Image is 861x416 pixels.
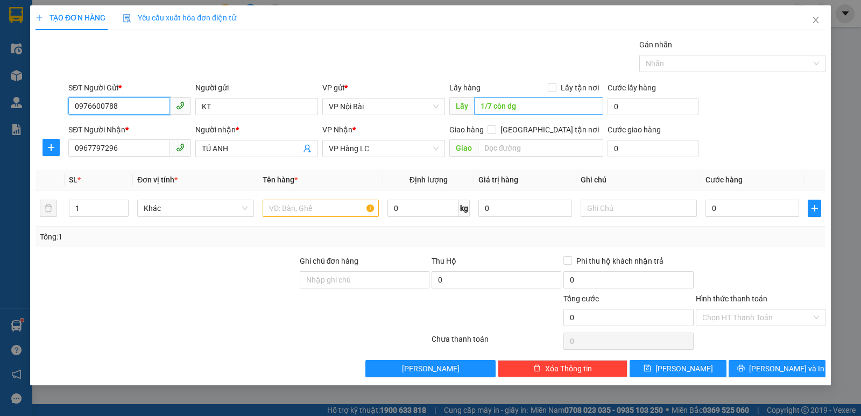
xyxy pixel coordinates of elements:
input: 0 [478,200,572,217]
button: deleteXóa Thông tin [498,360,627,377]
span: user-add [303,144,312,153]
span: [PERSON_NAME] và In [749,363,824,375]
span: plus [36,14,43,22]
input: Cước lấy hàng [608,98,698,115]
span: close [811,16,820,24]
button: printer[PERSON_NAME] và In [729,360,825,377]
input: Cước giao hàng [608,140,698,157]
span: Cước hàng [705,175,743,184]
span: [PERSON_NAME] [402,363,460,375]
button: Close [801,5,831,36]
label: Gán nhãn [639,40,672,49]
div: VP gửi [322,82,445,94]
div: Chưa thanh toán [430,333,562,352]
span: save [644,364,651,373]
span: phone [176,101,185,110]
span: Tổng cước [563,294,599,303]
div: SĐT Người Nhận [68,124,191,136]
span: Lấy hàng [449,83,481,92]
img: icon [123,14,131,23]
span: kg [459,200,470,217]
span: Giao hàng [449,125,484,134]
button: delete [40,200,57,217]
span: Lấy tận nơi [556,82,603,94]
span: Xóa Thông tin [545,363,592,375]
span: Yêu cầu xuất hóa đơn điện tử [123,13,236,22]
span: Giá trị hàng [478,175,518,184]
div: Người nhận [195,124,318,136]
span: VP Nhận [322,125,352,134]
input: VD: Bàn, Ghế [263,200,379,217]
button: save[PERSON_NAME] [630,360,726,377]
span: Tên hàng [263,175,298,184]
span: Phí thu hộ khách nhận trả [572,255,668,267]
button: plus [43,139,60,156]
span: Lấy [449,97,474,115]
input: Dọc đường [474,97,604,115]
span: Giao [449,139,478,157]
span: [PERSON_NAME] [655,363,713,375]
th: Ghi chú [576,170,701,191]
span: plus [808,204,821,213]
div: Tổng: 1 [40,231,333,243]
span: delete [533,364,541,373]
span: [GEOGRAPHIC_DATA] tận nơi [496,124,603,136]
button: [PERSON_NAME] [365,360,495,377]
span: Thu Hộ [432,257,456,265]
label: Cước giao hàng [608,125,661,134]
span: VP Nội Bài [329,98,439,115]
span: Định lượng [410,175,448,184]
label: Hình thức thanh toán [696,294,767,303]
div: SĐT Người Gửi [68,82,191,94]
span: Khác [144,200,247,216]
div: Người gửi [195,82,318,94]
span: SL [69,175,77,184]
span: phone [176,143,185,152]
span: Đơn vị tính [137,175,178,184]
input: Ghi Chú [581,200,697,217]
span: plus [43,143,59,152]
button: plus [808,200,821,217]
input: Ghi chú đơn hàng [300,271,429,288]
span: TẠO ĐƠN HÀNG [36,13,105,22]
label: Cước lấy hàng [608,83,656,92]
span: printer [737,364,745,373]
span: VP Hàng LC [329,140,439,157]
input: Dọc đường [478,139,604,157]
label: Ghi chú đơn hàng [300,257,359,265]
